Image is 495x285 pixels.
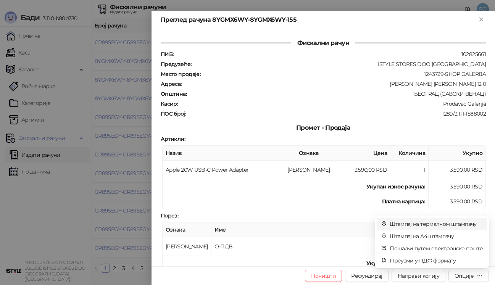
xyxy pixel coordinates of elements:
[161,212,178,219] strong: Порез :
[290,124,356,131] span: Промет - Продаја
[161,81,182,87] strong: Адреса :
[305,270,342,282] button: Поништи
[477,15,486,24] button: Close
[211,237,398,256] td: О-ПДВ
[187,110,487,117] div: 1289/3.11.1-f588002
[161,110,186,117] strong: ПОС број :
[390,232,483,240] span: Штампај на А4 штампачу
[429,179,486,194] td: 3.590,00 RSD
[429,161,486,179] td: 3.590,00 RSD
[174,51,487,58] div: 102825661
[187,90,487,97] div: БЕОГРАД (САВСКИ ВЕНАЦ)
[429,194,486,209] td: 3.590,00 RSD
[429,146,486,161] th: Укупно
[291,39,355,47] span: Фискални рачун
[390,161,429,179] td: 1
[345,270,389,282] button: Рефундирај
[179,100,487,107] div: Prodavac Galerija
[398,272,439,279] span: Направи копију
[284,146,333,161] th: Ознака
[390,244,483,253] span: Пошаљи путем електронске поште
[163,161,284,179] td: Apple 20W USB-C Power Adapter
[161,135,185,142] strong: Артикли :
[333,161,390,179] td: 3.590,00 RSD
[161,100,178,107] strong: Касир :
[390,256,483,265] span: Преузми у ПДФ формату
[390,220,483,228] span: Штампај на термалном штампачу
[333,146,390,161] th: Цена
[161,90,187,97] strong: Општина :
[163,222,211,237] th: Ознака
[392,270,445,282] button: Направи копију
[382,198,425,205] strong: Платна картица :
[192,61,487,68] div: ISTYLE STORES DOO [GEOGRAPHIC_DATA]
[161,71,200,77] strong: Место продаје :
[161,15,477,24] div: Преглед рачуна 8YGMX6WY-8YGMX6WY-155
[366,260,425,267] strong: Укупан износ пореза:
[161,61,192,68] strong: Предузеће :
[201,71,487,77] div: 1243729-SHOP GALERIJA
[390,146,429,161] th: Количина
[455,272,474,279] div: Опције
[161,51,173,58] strong: ПИБ :
[163,237,211,256] td: [PERSON_NAME]
[182,81,487,87] div: [PERSON_NAME] [PERSON_NAME] 12 0
[366,183,425,190] strong: Укупан износ рачуна :
[163,146,284,161] th: Назив
[211,222,398,237] th: Име
[284,161,333,179] td: [PERSON_NAME]
[448,270,489,282] button: Опције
